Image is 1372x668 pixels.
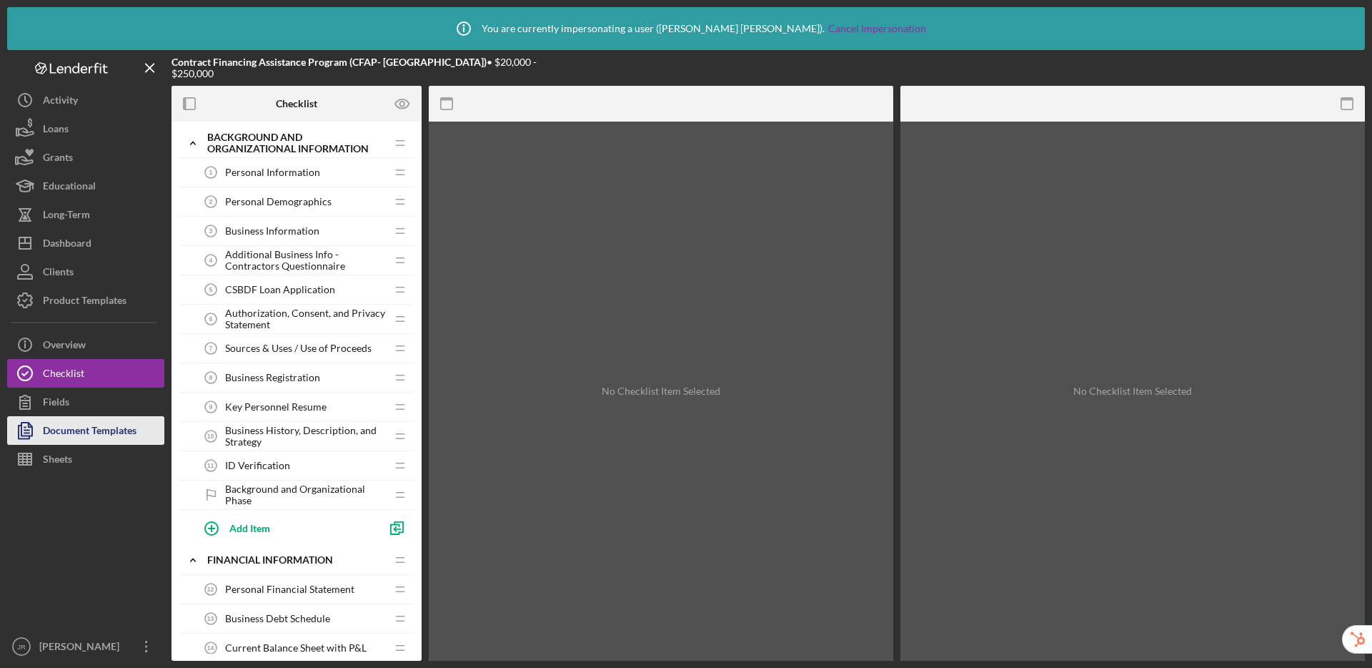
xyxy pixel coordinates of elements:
button: Document Templates [7,416,164,445]
tspan: 10 [207,433,214,440]
button: Educational [7,172,164,200]
button: JR[PERSON_NAME] [7,632,164,661]
span: Business Registration [225,372,320,383]
span: CSBDF Loan Application [225,284,335,295]
tspan: 13 [207,615,214,622]
tspan: 2 [209,198,213,205]
div: Grants [43,143,73,175]
tspan: 3 [209,227,213,235]
div: Dashboard [43,229,91,261]
tspan: 7 [209,345,213,352]
div: No Checklist Item Selected [602,385,720,397]
button: Activity [7,86,164,114]
span: Personal Financial Statement [225,584,354,595]
tspan: 11 [207,462,214,469]
span: ID Verification [225,460,290,471]
div: Document Templates [43,416,136,448]
tspan: 6 [209,315,213,323]
span: Business Information [225,225,319,237]
span: Personal Information [225,167,320,178]
div: Financial Information [207,554,386,566]
div: Educational [43,172,96,204]
tspan: 14 [207,644,214,652]
b: Checklist [276,98,317,109]
button: Add Item [193,514,379,542]
span: Additional Business Info - Contractors Questionnaire [225,249,386,272]
span: Business Debt Schedule [225,613,330,624]
div: Overview [43,330,86,363]
b: Contract Financing Assistance Program (CFAP- [GEOGRAPHIC_DATA]) [171,56,487,68]
button: Dashboard [7,229,164,257]
tspan: 12 [207,586,214,593]
button: Overview [7,330,164,359]
div: Add Item [229,514,270,541]
div: Checklist [43,359,84,391]
button: Fields [7,388,164,416]
div: Product Templates [43,286,126,318]
tspan: 4 [209,257,213,264]
span: Key Personnel Resume [225,401,327,413]
button: Sheets [7,445,164,473]
a: Cancel Impersonation [828,23,926,34]
tspan: 8 [209,374,213,381]
tspan: 9 [209,403,213,411]
button: Loans [7,114,164,143]
div: Sheets [43,445,72,477]
div: Background and Organizational Information [207,132,386,154]
tspan: 5 [209,286,213,293]
span: Current Balance Sheet with P&L [225,642,367,654]
div: No Checklist Item Selected [1073,385,1192,397]
span: Authorization, Consent, and Privacy Statement [225,308,386,330]
text: JR [17,643,26,651]
div: Long-Term [43,200,90,232]
div: Clients [43,257,74,290]
div: Loans [43,114,69,147]
div: • $20,000 - $250,000 [171,57,570,79]
span: Sources & Uses / Use of Proceeds [225,343,372,354]
tspan: 1 [209,169,213,176]
div: Activity [43,86,78,118]
button: Product Templates [7,286,164,315]
span: Personal Demographics [225,196,332,207]
button: Grants [7,143,164,172]
div: You are currently impersonating a user ( [PERSON_NAME] [PERSON_NAME] ). [446,11,926,46]
span: Business History, Description, and Strategy [225,425,386,448]
button: Long-Term [7,200,164,229]
span: Background and Organizational Phase [225,483,386,506]
button: Checklist [7,359,164,388]
button: Clients [7,257,164,286]
div: Fields [43,388,69,420]
div: [PERSON_NAME] [36,632,129,664]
